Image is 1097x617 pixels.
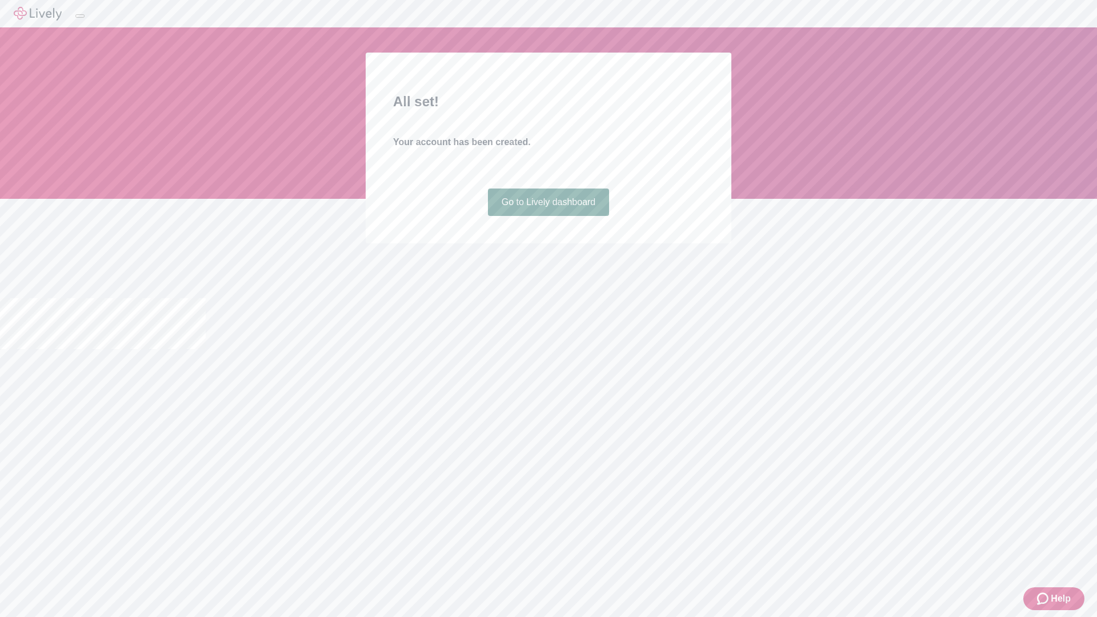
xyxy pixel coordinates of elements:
[393,91,704,112] h2: All set!
[393,135,704,149] h4: Your account has been created.
[1023,587,1084,610] button: Zendesk support iconHelp
[75,14,85,18] button: Log out
[14,7,62,21] img: Lively
[1051,592,1071,606] span: Help
[1037,592,1051,606] svg: Zendesk support icon
[488,189,610,216] a: Go to Lively dashboard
